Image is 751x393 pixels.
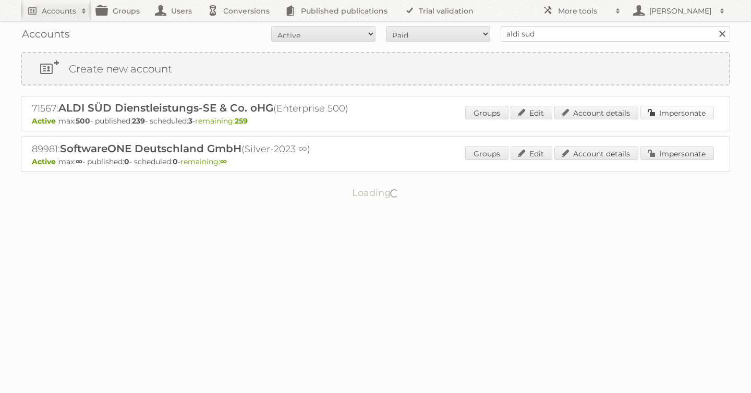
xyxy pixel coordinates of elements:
h2: More tools [558,6,610,16]
span: ALDI SÜD Dienstleistungs-SE & Co. oHG [58,102,273,114]
a: Edit [511,106,552,119]
strong: ∞ [220,157,227,166]
a: Create new account [22,53,729,84]
span: remaining: [180,157,227,166]
a: Impersonate [640,146,714,160]
strong: 3 [188,116,192,126]
span: remaining: [195,116,248,126]
strong: 0 [124,157,129,166]
strong: 0 [173,157,178,166]
p: max: - published: - scheduled: - [32,116,719,126]
a: Groups [465,146,508,160]
strong: 500 [76,116,90,126]
span: Active [32,157,58,166]
a: Account details [554,106,638,119]
a: Impersonate [640,106,714,119]
a: Edit [511,146,552,160]
p: max: - published: - scheduled: - [32,157,719,166]
h2: Accounts [42,6,76,16]
strong: 239 [132,116,145,126]
strong: ∞ [76,157,82,166]
span: SoftwareONE Deutschland GmbH [60,142,241,155]
h2: [PERSON_NAME] [647,6,714,16]
span: Active [32,116,58,126]
a: Account details [554,146,638,160]
h2: 89981: (Silver-2023 ∞) [32,142,397,156]
h2: 71567: (Enterprise 500) [32,102,397,115]
strong: 259 [235,116,248,126]
a: Groups [465,106,508,119]
p: Loading [319,182,432,203]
